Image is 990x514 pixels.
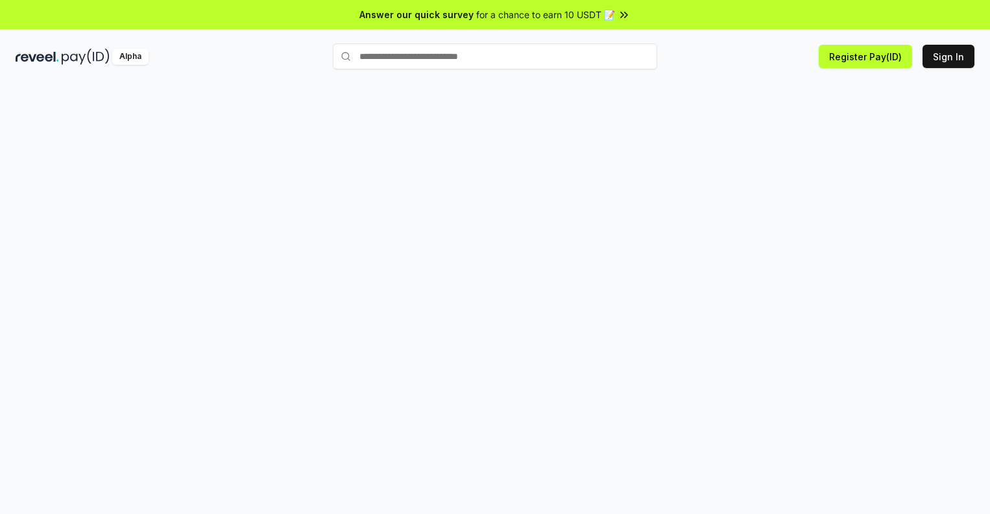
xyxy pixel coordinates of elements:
[476,8,615,21] span: for a chance to earn 10 USDT 📝
[16,49,59,65] img: reveel_dark
[112,49,149,65] div: Alpha
[819,45,912,68] button: Register Pay(ID)
[923,45,974,68] button: Sign In
[359,8,474,21] span: Answer our quick survey
[62,49,110,65] img: pay_id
